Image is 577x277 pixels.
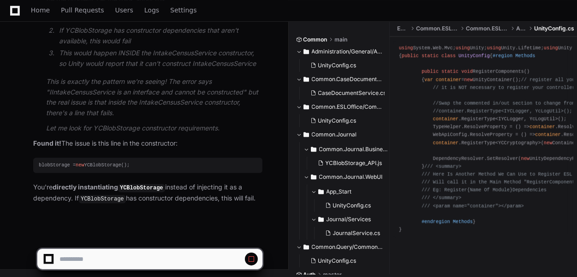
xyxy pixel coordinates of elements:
[335,36,348,43] span: main
[33,139,61,147] strong: Found it!
[319,173,383,181] span: Common.Journal.WebUI
[296,127,383,142] button: Common.Journal
[46,77,262,118] p: This is exactly the pattern we're seeing! The error says "IIntakeCensusService is an interface an...
[303,46,309,57] svg: Directory
[303,142,390,157] button: Common.Journal.BusinessLogic/Scripts/YC.Web.UI/BlobStorage
[327,216,371,223] span: Journal/Services
[315,157,385,170] button: YCBlobStorage_API.js
[319,146,390,153] span: Common.Journal.BusinessLogic/Scripts/YC.Web.UI/BlobStorage
[333,202,371,209] span: UnityConfig.cs
[433,117,458,122] span: container
[433,108,572,114] span: //container.RegisterType<IYCLogger, YcLogUtil>();
[529,124,555,130] span: container
[424,77,433,83] span: var
[33,182,262,204] p: You're instead of injecting it as a dependency. If has constructor dependencies, this will fail.
[333,230,381,237] span: JournalService.cs
[296,72,383,87] button: Common.CaseDocument/Common.CaseDocument.WebUI/CaseDocument/Services
[61,7,104,13] span: Pull Requests
[521,156,529,161] span: new
[416,25,459,32] span: Common.ESLOffice.Template.v1
[311,184,390,199] button: App_Start
[441,69,458,75] span: static
[318,89,387,97] span: CaseDocumentService.cs
[170,7,196,13] span: Settings
[307,59,377,72] button: UnityConfig.cs
[535,132,560,138] span: container
[399,45,413,51] span: using
[303,170,390,184] button: Common.Journal.WebUI
[493,53,535,59] span: #region Methods
[312,103,383,111] span: Common.ESLOffice/Common.ESLOffice.Template/App_Start
[422,53,439,59] span: static
[311,144,316,155] svg: Directory
[53,183,165,191] strong: directly instantiating
[303,74,309,85] svg: Directory
[534,25,574,32] span: UnityConfig.cs
[326,159,382,167] span: YCBlobStorage_API.js
[144,7,159,13] span: Logs
[307,87,385,100] button: CaseDocumentService.cs
[303,101,309,112] svg: Directory
[56,48,262,69] li: This would happen INSIDE the IntakeCensusService constructor, so Unity would report that it can't...
[56,25,262,47] li: If YCBlobStorage has constructor dependencies that aren't available, this would fail
[456,45,470,51] span: using
[312,76,383,83] span: Common.CaseDocument/Common.CaseDocument.WebUI/CaseDocument/Services
[318,62,357,69] span: UnityConfig.cs
[312,48,383,55] span: Administration/General/About/Common.About/App_Start
[39,161,257,169] div: blobStorage = YCBlobStorage();
[422,219,473,224] span: #endregion Methods
[433,140,458,146] span: container
[464,77,472,83] span: new
[31,7,50,13] span: Home
[422,69,439,75] span: public
[397,25,409,32] span: ESL Office
[436,77,461,83] span: container
[312,131,357,138] span: Common.Journal
[422,188,547,193] span: /// Eg: Register{Name Of Module}Dependencies
[424,164,461,169] span: /// <summary>
[118,184,165,192] code: YCBlobStorage
[303,129,309,140] svg: Directory
[461,69,473,75] span: void
[311,171,316,183] svg: Directory
[422,195,461,201] span: /// </summary>
[402,53,419,59] span: public
[322,227,385,240] button: JournalService.cs
[296,44,383,59] button: Administration/General/About/Common.About/App_Start
[296,100,383,114] button: Common.ESLOffice/Common.ESLOffice.Template/App_Start
[458,53,490,59] span: UnityConfig
[544,140,552,146] span: new
[76,162,84,168] span: new
[46,123,262,134] p: Let me look for YCBlobStorage constructor requirements.
[487,45,501,51] span: using
[303,36,327,43] span: Common
[318,117,357,124] span: UnityConfig.cs
[422,203,524,209] span: /// <param name="container"></param>
[79,195,126,203] code: YCBlobStorage
[466,25,509,32] span: Common.ESLOffice.Template.v1
[318,214,324,225] svg: Directory
[516,25,527,32] span: App_Start
[115,7,133,13] span: Users
[322,199,385,212] button: UnityConfig.cs
[441,53,456,59] span: class
[318,186,324,197] svg: Directory
[311,212,390,227] button: Journal/Services
[327,188,352,195] span: App_Start
[307,114,377,127] button: UnityConfig.cs
[399,44,568,234] div: System.Web.Mvc; Unity; Unity.Lifetime; Unity.Mvc5; YC.Cryptography; YC.Cryptography.DefaultImplem...
[33,138,262,149] p: The issue is this line in the constructor:
[544,45,558,51] span: using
